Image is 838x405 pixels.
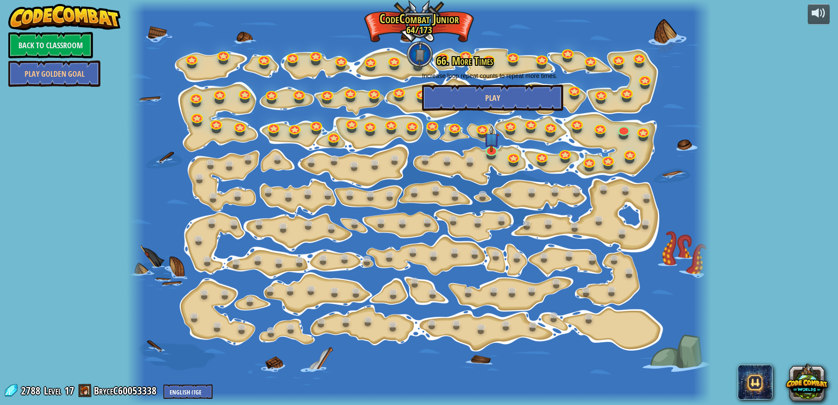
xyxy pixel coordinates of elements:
[21,384,43,398] span: 2788
[483,125,499,152] img: level-banner-unstarted-subscriber.png
[422,85,563,111] button: Play
[485,92,500,103] span: Play
[808,4,830,25] button: Adjust volume
[94,384,159,398] a: BryceC60053338
[8,4,121,30] img: CodeCombat - Learn how to code by playing a game
[44,384,61,398] span: Level
[422,71,563,80] p: Increase loop repeat counts to repeat more times.
[437,53,493,68] span: 66. More Times
[8,60,100,87] a: Play Golden Goal
[8,32,93,58] a: Back to Classroom
[64,384,74,398] span: 17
